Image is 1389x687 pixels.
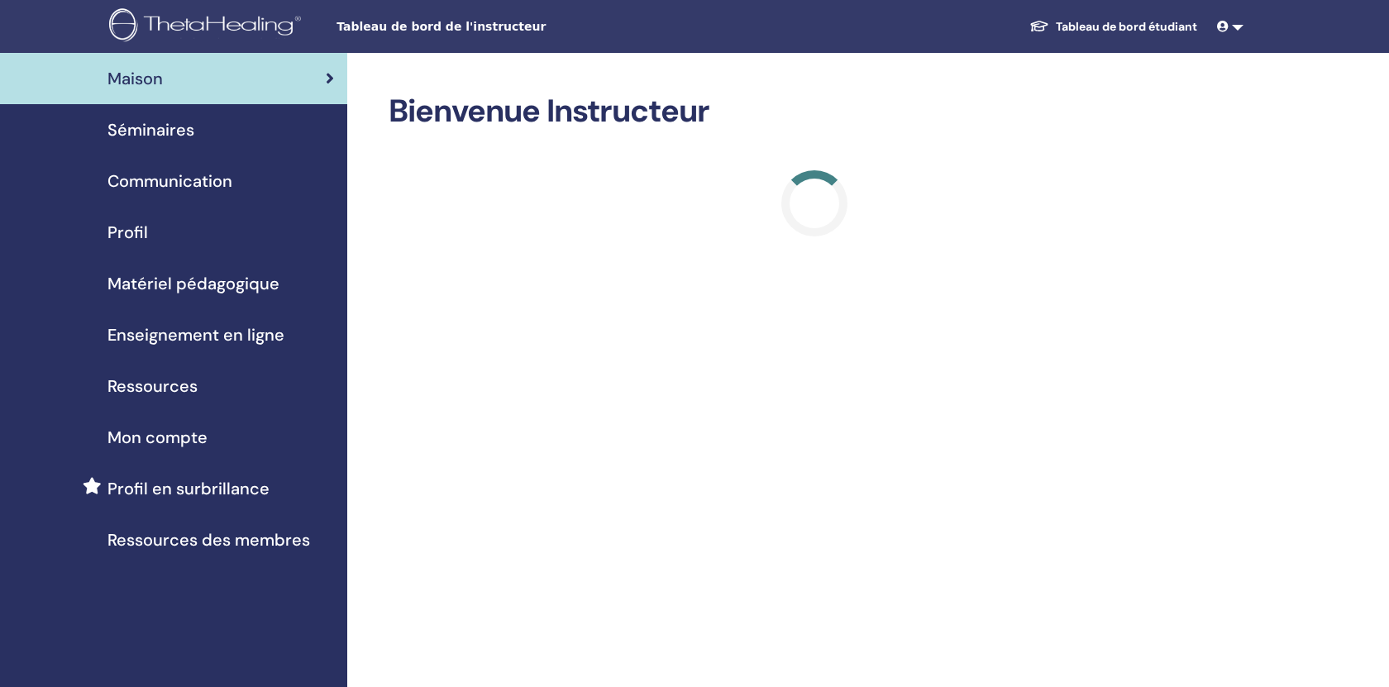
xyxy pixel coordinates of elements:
[107,527,310,552] span: Ressources des membres
[389,93,1240,131] h2: Bienvenue Instructeur
[107,169,232,193] span: Communication
[1016,12,1210,42] a: Tableau de bord étudiant
[337,18,585,36] span: Tableau de bord de l'instructeur
[107,66,163,91] span: Maison
[107,220,148,245] span: Profil
[107,271,279,296] span: Matériel pédagogique
[107,476,270,501] span: Profil en surbrillance
[107,374,198,398] span: Ressources
[107,425,208,450] span: Mon compte
[107,117,194,142] span: Séminaires
[1029,19,1049,33] img: graduation-cap-white.svg
[107,322,284,347] span: Enseignement en ligne
[109,8,307,45] img: logo.png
